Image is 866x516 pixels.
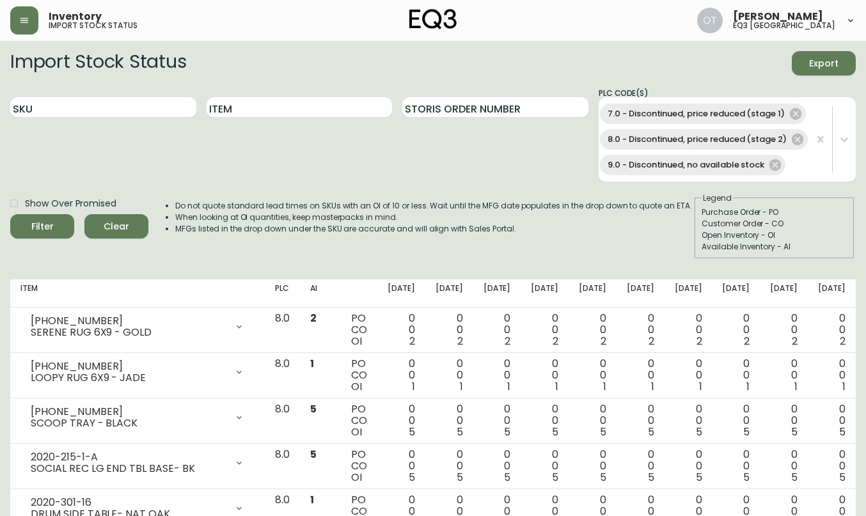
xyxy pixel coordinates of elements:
div: Purchase Order - PO [702,207,847,218]
div: SERENE RUG 6X9 - GOLD [31,327,226,338]
span: Export [802,56,846,72]
span: 1 [412,379,415,394]
th: [DATE] [377,279,425,308]
div: SOCIAL REC LG END TBL BASE- BK [31,463,226,474]
div: PO CO [351,403,367,438]
span: 1 [310,492,314,507]
span: 7.0 - Discontinued, price reduced (stage 1) [600,107,792,121]
th: [DATE] [808,279,856,308]
div: Available Inventory - AI [702,241,847,253]
div: 0 0 [579,449,606,483]
span: OI [351,425,362,439]
span: 2 [744,334,750,348]
div: 0 0 [531,313,558,347]
img: logo [409,9,457,29]
span: 1 [310,356,314,371]
span: 1 [699,379,702,394]
div: LOOPY RUG 6X9 - JADE [31,372,226,384]
th: [DATE] [760,279,808,308]
span: 5 [504,425,510,439]
span: 1 [794,379,798,394]
li: When looking at OI quantities, keep masterpacks in mind. [175,212,692,223]
div: 0 0 [627,358,654,393]
div: [PHONE_NUMBER] [31,406,226,418]
span: 5 [791,470,798,485]
div: 0 0 [436,403,463,438]
th: [DATE] [712,279,760,308]
th: [DATE] [569,279,617,308]
span: 2 [840,334,846,348]
span: 5 [552,470,558,485]
div: PO CO [351,449,367,483]
span: 9.0 - Discontinued, no available stock [600,158,772,172]
span: 5 [504,470,510,485]
span: 5 [409,425,415,439]
span: 2 [310,311,317,325]
div: 0 0 [531,403,558,438]
span: 8.0 - Discontinued, price reduced (stage 2) [600,132,794,146]
div: 0 0 [388,403,415,438]
span: 5 [552,425,558,439]
span: 5 [457,425,463,439]
div: PO CO [351,313,367,347]
div: 0 0 [770,449,798,483]
div: 0 0 [484,313,511,347]
div: 0 0 [531,449,558,483]
div: 0 0 [579,403,606,438]
span: 2 [792,334,798,348]
span: 5 [457,470,463,485]
span: 5 [743,425,750,439]
span: 5 [600,425,606,439]
div: 0 0 [722,358,750,393]
button: Export [792,51,856,75]
span: 1 [507,379,510,394]
h5: import stock status [49,22,138,29]
span: 2 [505,334,510,348]
div: [PHONE_NUMBER]SERENE RUG 6X9 - GOLD [20,313,255,341]
button: Filter [10,214,74,238]
span: 5 [648,470,654,485]
span: [PERSON_NAME] [733,12,823,22]
div: 0 0 [770,403,798,438]
th: [DATE] [617,279,665,308]
td: 8.0 [265,353,300,398]
button: Clear [84,214,148,238]
div: 0 0 [675,403,702,438]
span: Clear [95,219,138,235]
div: 0 0 [722,449,750,483]
div: 0 0 [436,358,463,393]
h2: Import Stock Status [10,51,186,75]
span: 5 [696,470,702,485]
h5: eq3 [GEOGRAPHIC_DATA] [733,22,835,29]
span: 2 [649,334,654,348]
div: 0 0 [484,358,511,393]
div: SCOOP TRAY - BLACK [31,418,226,429]
span: 1 [460,379,463,394]
div: [PHONE_NUMBER] [31,361,226,372]
div: 0 0 [484,403,511,438]
div: 0 0 [722,313,750,347]
span: 1 [555,379,558,394]
span: 1 [842,379,846,394]
span: 5 [791,425,798,439]
div: 2020-215-1-A [31,451,226,463]
span: 5 [696,425,702,439]
td: 8.0 [265,308,300,353]
span: 1 [746,379,750,394]
span: OI [351,379,362,394]
div: 0 0 [675,449,702,483]
span: 1 [603,379,606,394]
div: 0 0 [722,403,750,438]
th: [DATE] [521,279,569,308]
div: PO CO [351,358,367,393]
div: 0 0 [531,358,558,393]
div: [PHONE_NUMBER] [31,315,226,327]
div: 0 0 [675,313,702,347]
div: Open Inventory - OI [702,230,847,241]
div: 0 0 [388,313,415,347]
span: 5 [839,470,846,485]
span: Show Over Promised [25,197,116,210]
span: Inventory [49,12,102,22]
div: 0 0 [627,449,654,483]
div: Filter [31,219,54,235]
